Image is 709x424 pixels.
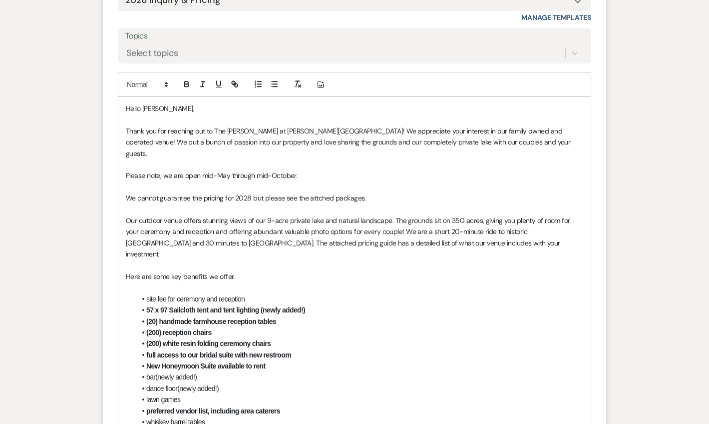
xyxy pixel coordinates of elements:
[136,371,583,382] li: (newly added!)
[125,29,584,43] label: Topics
[126,46,178,60] div: Select topics
[146,373,155,381] span: bar
[126,171,297,180] span: Please note, we are open mid-May through mid-October.
[521,13,591,22] a: Manage Templates
[146,351,291,359] strong: full access to our bridal suite with new restroom
[126,126,572,158] span: Thank you for reaching out to The [PERSON_NAME] at [PERSON_NAME][GEOGRAPHIC_DATA]! We appreciate ...
[146,317,276,325] strong: (20) handmade farmhouse reception tables
[146,339,271,347] strong: (200) white resin folding ceremony chairs
[126,216,572,258] span: Our outdoor venue offers stunning views of our 9-acre private lake and natural landscape. The gro...
[146,328,212,336] strong: (200) reception chairs
[136,383,583,394] li: (newly added!)
[136,293,583,304] li: site fee for ceremony and reception
[146,384,177,392] span: dance floor
[126,192,583,203] p: We cannot guarantee the pricing for 2028 but please see the attched packages.
[146,407,280,415] strong: preferred vendor list, including area caterers
[146,306,305,314] strong: 57 x 97 Sailcloth tent and tent lighting (newly added!)
[126,272,235,281] span: Here are some key benefits we offer.
[146,362,266,370] strong: New Honeymoon Suite available to rent
[146,395,180,403] span: lawn games
[126,104,194,113] span: Hello [PERSON_NAME],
